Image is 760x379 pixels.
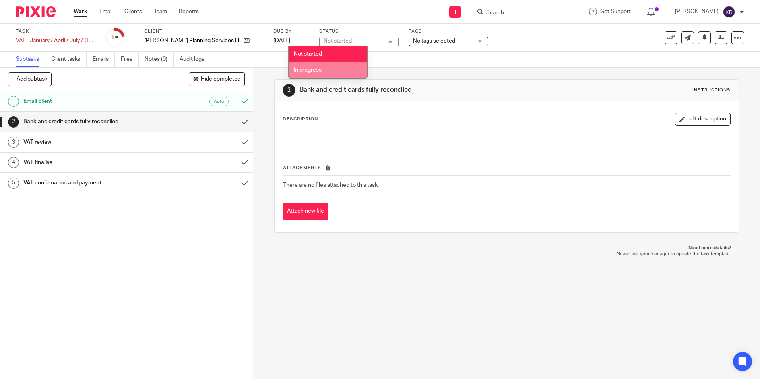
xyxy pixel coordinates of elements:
[300,86,523,94] h1: Bank and credit cards fully reconciled
[675,113,731,126] button: Edit description
[294,67,322,73] span: In progress
[282,245,731,251] p: Need more details?
[99,8,112,15] a: Email
[121,52,139,67] a: Files
[283,203,328,220] button: Attach new file
[692,87,731,93] div: Instructions
[16,6,56,17] img: Pixie
[209,97,229,106] div: Auto
[283,116,318,122] p: Description
[8,157,19,168] div: 4
[16,37,95,44] div: VAT - January / April / July / October
[282,251,731,257] p: Please ask your manager to update the task template.
[8,178,19,189] div: 5
[283,166,321,170] span: Attachments
[111,33,119,42] div: 1
[600,9,631,14] span: Get Support
[201,76,240,83] span: Hide completed
[8,137,19,148] div: 3
[723,6,735,18] img: svg%3E
[180,52,210,67] a: Audit logs
[273,28,309,35] label: Due by
[189,72,245,86] button: Hide completed
[23,157,160,168] h1: VAT finalise
[324,38,352,44] div: Not started
[675,8,719,15] p: [PERSON_NAME]
[8,72,52,86] button: + Add subtask
[273,38,290,43] span: [DATE]
[179,8,199,15] a: Reports
[74,8,87,15] a: Work
[23,177,160,189] h1: VAT confirmation and payment
[16,52,45,67] a: Subtasks
[23,136,160,148] h1: VAT review
[114,36,119,40] small: /5
[409,28,488,35] label: Tags
[23,95,160,107] h1: Email client
[144,28,264,35] label: Client
[145,52,174,67] a: Notes (0)
[51,52,87,67] a: Client tasks
[23,116,160,128] h1: Bank and credit cards fully reconciled
[124,8,142,15] a: Clients
[93,52,115,67] a: Emails
[154,8,167,15] a: Team
[413,38,455,44] span: No tags selected
[283,84,295,97] div: 2
[144,37,240,44] p: [PERSON_NAME] Planning Services Limited
[485,10,557,17] input: Search
[283,182,379,188] span: There are no files attached to this task.
[8,96,19,107] div: 1
[8,116,19,128] div: 2
[319,28,399,35] label: Status
[16,28,95,35] label: Task
[294,51,322,57] span: Not started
